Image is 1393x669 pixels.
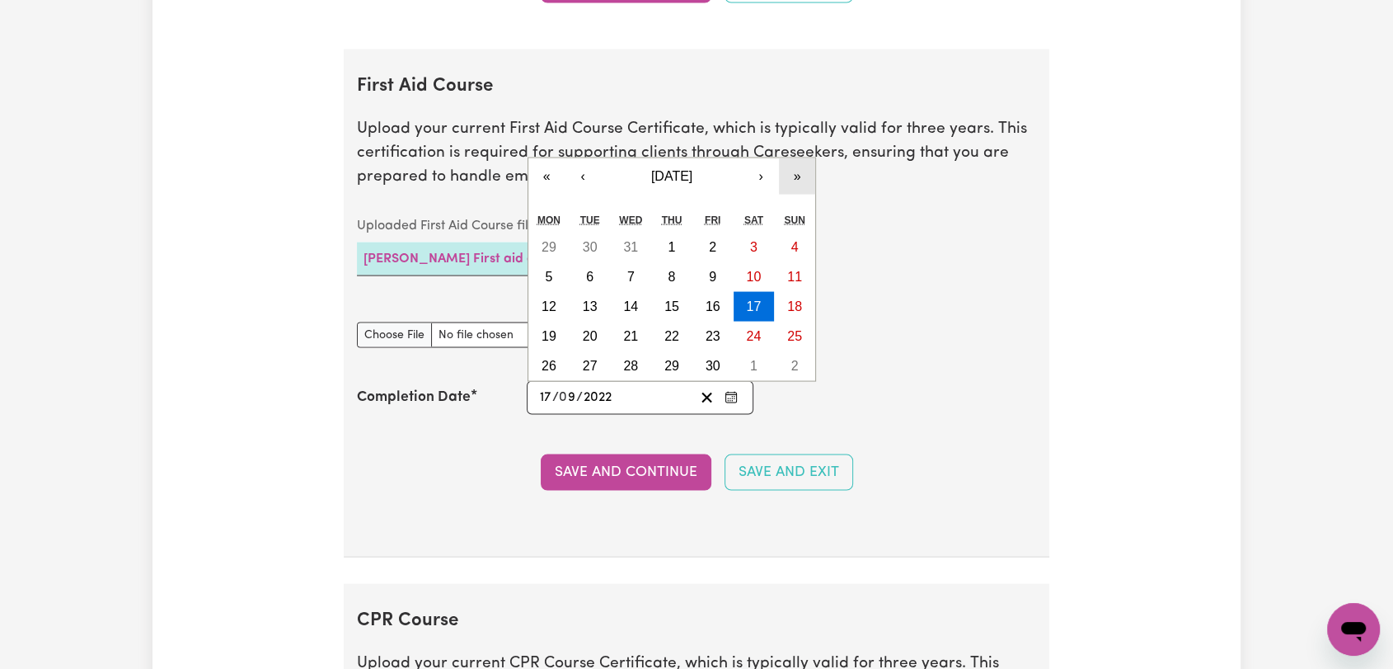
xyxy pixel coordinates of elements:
button: September 16, 2022 [692,292,734,322]
input: ---- [583,387,613,409]
abbr: September 17, 2022 [746,299,761,313]
span: / [576,390,583,405]
abbr: September 2, 2022 [709,240,716,254]
button: September 13, 2022 [570,292,611,322]
abbr: October 1, 2022 [750,359,757,373]
button: September 30, 2022 [692,351,734,381]
abbr: September 7, 2022 [627,270,635,284]
button: Clear date [694,387,720,409]
h2: First Aid Course [357,76,1036,98]
abbr: Thursday [662,214,682,226]
abbr: September 6, 2022 [586,270,593,284]
button: September 22, 2022 [651,322,692,351]
abbr: September 30, 2022 [706,359,720,373]
abbr: Friday [705,214,720,226]
button: « [528,158,565,195]
button: September 1, 2022 [651,233,692,262]
button: September 24, 2022 [734,322,775,351]
abbr: August 30, 2022 [583,240,598,254]
input: -- [539,387,552,409]
button: September 11, 2022 [774,262,815,292]
abbr: September 5, 2022 [545,270,552,284]
button: September 20, 2022 [570,322,611,351]
button: ‹ [565,158,601,195]
abbr: September 24, 2022 [746,329,761,343]
abbr: September 28, 2022 [623,359,638,373]
abbr: Tuesday [580,214,600,226]
abbr: September 1, 2022 [668,240,676,254]
button: September 19, 2022 [528,322,570,351]
abbr: September 11, 2022 [787,270,802,284]
button: August 29, 2022 [528,233,570,262]
span: 0 [559,391,567,404]
button: September 21, 2022 [610,322,651,351]
button: September 4, 2022 [774,233,815,262]
abbr: September 14, 2022 [623,299,638,313]
abbr: Saturday [744,214,763,226]
abbr: September 9, 2022 [709,270,716,284]
label: Completion Date [357,387,471,408]
button: August 31, 2022 [610,233,651,262]
abbr: Sunday [784,214,804,226]
button: September 7, 2022 [610,262,651,292]
abbr: October 2, 2022 [791,359,799,373]
abbr: September 13, 2022 [583,299,598,313]
abbr: September 18, 2022 [787,299,802,313]
abbr: September 19, 2022 [542,329,556,343]
p: Upload your current First Aid Course Certificate, which is typically valid for three years. This ... [357,118,1036,189]
abbr: September 25, 2022 [787,329,802,343]
abbr: September 29, 2022 [664,359,679,373]
input: -- [560,387,576,409]
button: September 23, 2022 [692,322,734,351]
h2: CPR Course [357,610,1036,633]
a: [PERSON_NAME] First aid certificate.pdf [363,252,616,266]
abbr: August 29, 2022 [542,240,556,254]
abbr: September 23, 2022 [706,329,720,343]
button: » [779,158,815,195]
button: Save and Exit [725,455,853,491]
abbr: Wednesday [619,214,642,226]
button: September 6, 2022 [570,262,611,292]
abbr: Monday [537,214,560,226]
button: September 5, 2022 [528,262,570,292]
abbr: September 22, 2022 [664,329,679,343]
button: [DATE] [601,158,743,195]
button: September 17, 2022 [734,292,775,322]
button: Save and Continue [541,455,711,491]
abbr: September 10, 2022 [746,270,761,284]
abbr: September 21, 2022 [623,329,638,343]
abbr: September 27, 2022 [583,359,598,373]
iframe: Button to launch messaging window [1327,603,1380,656]
abbr: September 3, 2022 [750,240,757,254]
button: September 3, 2022 [734,233,775,262]
caption: Uploaded First Aid Course files [357,210,803,243]
button: Enter the Completion Date of your First Aid Course [720,387,743,409]
button: September 15, 2022 [651,292,692,322]
button: September 10, 2022 [734,262,775,292]
button: › [743,158,779,195]
button: October 2, 2022 [774,351,815,381]
button: September 27, 2022 [570,351,611,381]
button: September 25, 2022 [774,322,815,351]
abbr: September 15, 2022 [664,299,679,313]
abbr: September 4, 2022 [791,240,799,254]
abbr: September 20, 2022 [583,329,598,343]
abbr: August 31, 2022 [623,240,638,254]
button: September 26, 2022 [528,351,570,381]
abbr: September 12, 2022 [542,299,556,313]
button: October 1, 2022 [734,351,775,381]
button: September 29, 2022 [651,351,692,381]
span: / [552,390,559,405]
abbr: September 16, 2022 [706,299,720,313]
abbr: September 26, 2022 [542,359,556,373]
button: September 8, 2022 [651,262,692,292]
abbr: September 8, 2022 [668,270,676,284]
button: September 18, 2022 [774,292,815,322]
span: [DATE] [651,169,692,183]
button: September 28, 2022 [610,351,651,381]
button: September 12, 2022 [528,292,570,322]
button: September 9, 2022 [692,262,734,292]
button: September 2, 2022 [692,233,734,262]
button: August 30, 2022 [570,233,611,262]
button: September 14, 2022 [610,292,651,322]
